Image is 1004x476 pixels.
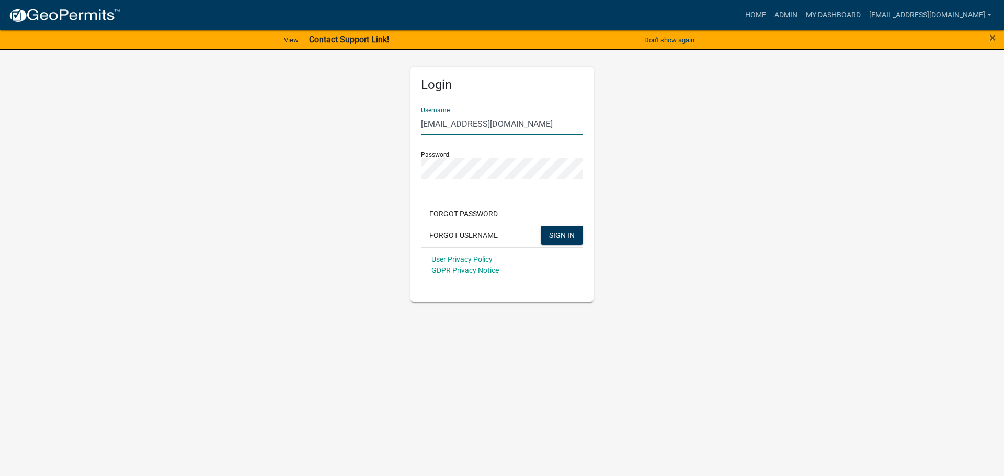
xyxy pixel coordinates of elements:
[309,34,389,44] strong: Contact Support Link!
[865,5,996,25] a: [EMAIL_ADDRESS][DOMAIN_NAME]
[431,255,493,263] a: User Privacy Policy
[989,31,996,44] button: Close
[421,77,583,92] h5: Login
[770,5,802,25] a: Admin
[549,230,575,239] span: SIGN IN
[640,31,699,49] button: Don't show again
[989,30,996,45] span: ×
[421,204,506,223] button: Forgot Password
[741,5,770,25] a: Home
[541,226,583,245] button: SIGN IN
[431,266,499,274] a: GDPR Privacy Notice
[421,226,506,245] button: Forgot Username
[280,31,303,49] a: View
[802,5,865,25] a: My Dashboard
